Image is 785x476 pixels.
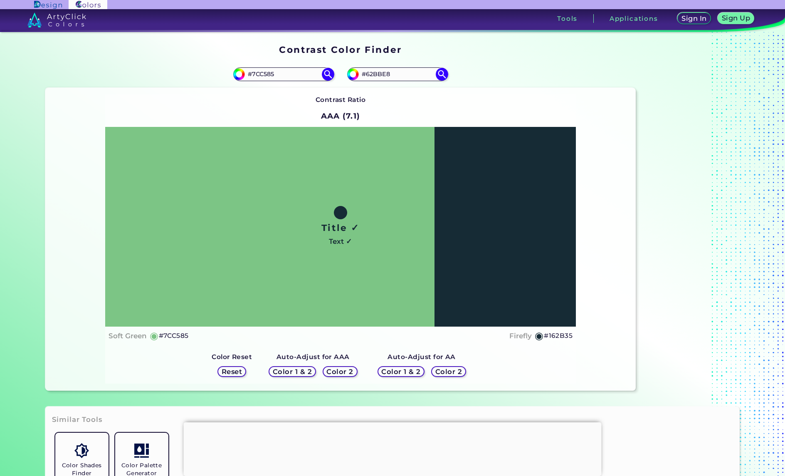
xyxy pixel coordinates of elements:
[359,69,436,80] input: type color 2..
[718,13,754,25] a: Sign Up
[74,443,89,458] img: icon_color_shades.svg
[436,68,448,80] img: icon search
[52,415,103,425] h3: Similar Tools
[150,331,159,341] h5: ◉
[682,15,706,22] h5: Sign In
[245,69,322,80] input: type color 1..
[382,368,420,375] h5: Color 1 & 2
[159,330,189,341] h5: #7CC585
[276,353,350,361] strong: Auto-Adjust for AAA
[677,13,711,25] a: Sign In
[639,42,743,394] iframe: Advertisement
[109,330,147,342] h4: Soft Green
[557,15,578,22] h3: Tools
[34,1,62,9] img: ArtyClick Design logo
[316,96,366,104] strong: Contrast Ratio
[212,353,252,361] strong: Color Reset
[273,368,312,375] h5: Color 1 & 2
[435,368,462,375] h5: Color 2
[317,107,364,125] h2: AAA (7.1)
[544,330,573,341] h5: #162B35
[388,353,455,361] strong: Auto-Adjust for AA
[722,15,750,21] h5: Sign Up
[222,368,242,375] h5: Reset
[535,331,544,341] h5: ◉
[321,221,360,234] h1: Title ✓
[322,68,334,80] img: icon search
[329,236,352,248] h4: Text ✓
[509,330,532,342] h4: Firefly
[184,422,602,474] iframe: Advertisement
[279,43,402,56] h1: Contrast Color Finder
[610,15,658,22] h3: Applications
[27,12,86,27] img: logo_artyclick_colors_white.svg
[327,368,353,375] h5: Color 2
[134,443,149,458] img: icon_col_pal_col.svg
